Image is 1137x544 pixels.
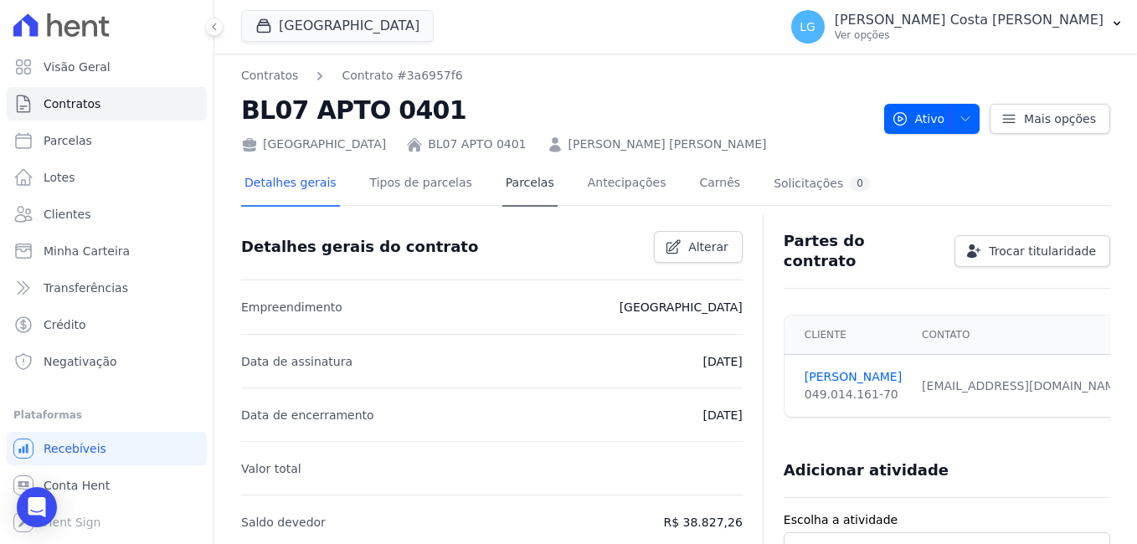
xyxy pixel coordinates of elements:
p: [PERSON_NAME] Costa [PERSON_NAME] [835,12,1104,28]
button: LG [PERSON_NAME] Costa [PERSON_NAME] Ver opções [778,3,1137,50]
a: Trocar titularidade [954,235,1110,267]
a: Solicitações0 [770,162,873,207]
a: Transferências [7,271,207,305]
p: Ver opções [835,28,1104,42]
span: Crédito [44,316,86,333]
a: Clientes [7,198,207,231]
a: [PERSON_NAME] [805,368,902,386]
div: Plataformas [13,405,200,425]
p: R$ 38.827,26 [663,512,742,532]
a: Negativação [7,345,207,378]
span: Minha Carteira [44,243,130,259]
a: Alterar [654,231,743,263]
a: Crédito [7,308,207,341]
span: Alterar [688,239,728,255]
th: Cliente [785,316,912,355]
th: Contato [912,316,1137,355]
a: Recebíveis [7,432,207,465]
a: Contrato #3a6957f6 [342,67,462,85]
a: Conta Hent [7,469,207,502]
p: Data de assinatura [241,352,352,372]
a: Antecipações [584,162,670,207]
a: Tipos de parcelas [367,162,476,207]
div: Solicitações [774,176,870,192]
h3: Partes do contrato [784,231,941,271]
span: Transferências [44,280,128,296]
a: Lotes [7,161,207,194]
a: Parcelas [7,124,207,157]
a: Minha Carteira [7,234,207,268]
span: Negativação [44,353,117,370]
span: Contratos [44,95,100,112]
span: LG [800,21,815,33]
p: Valor total [241,459,301,479]
p: Data de encerramento [241,405,374,425]
p: Saldo devedor [241,512,326,532]
a: Detalhes gerais [241,162,340,207]
p: [DATE] [702,405,742,425]
a: Carnês [696,162,743,207]
h3: Adicionar atividade [784,460,949,480]
div: 049.014.161-70 [805,386,902,403]
div: 0 [850,176,870,192]
a: Visão Geral [7,50,207,84]
p: [DATE] [702,352,742,372]
a: Contratos [241,67,298,85]
a: [PERSON_NAME] [PERSON_NAME] [568,136,767,153]
span: Parcelas [44,132,92,149]
span: Visão Geral [44,59,111,75]
a: BL07 APTO 0401 [428,136,526,153]
h3: Detalhes gerais do contrato [241,237,478,257]
p: Empreendimento [241,297,342,317]
a: Parcelas [502,162,558,207]
span: Lotes [44,169,75,186]
a: Contratos [7,87,207,121]
label: Escolha a atividade [784,511,1110,529]
button: Ativo [884,104,980,134]
h2: BL07 APTO 0401 [241,91,871,129]
div: [EMAIL_ADDRESS][DOMAIN_NAME] [922,377,1127,395]
div: Open Intercom Messenger [17,487,57,527]
div: [GEOGRAPHIC_DATA] [241,136,386,153]
nav: Breadcrumb [241,67,871,85]
nav: Breadcrumb [241,67,463,85]
button: [GEOGRAPHIC_DATA] [241,10,434,42]
span: Mais opções [1024,110,1096,127]
span: Conta Hent [44,477,110,494]
a: Mais opções [990,104,1110,134]
span: Clientes [44,206,90,223]
p: [GEOGRAPHIC_DATA] [620,297,743,317]
span: Recebíveis [44,440,106,457]
span: Trocar titularidade [989,243,1096,259]
span: Ativo [892,104,945,134]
